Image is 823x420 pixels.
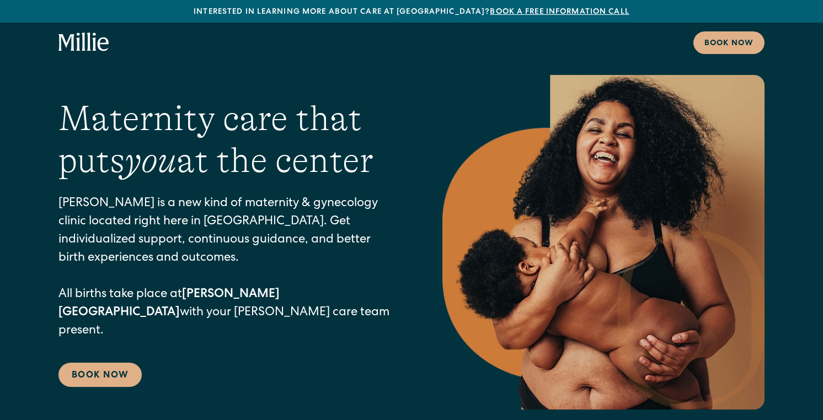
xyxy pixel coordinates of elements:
h1: Maternity care that puts at the center [58,98,398,182]
a: Book now [693,31,765,54]
a: Book a free information call [490,8,629,16]
a: home [58,33,109,52]
a: Book Now [58,363,142,387]
img: Smiling mother with her baby in arms, celebrating body positivity and the nurturing bond of postp... [442,75,765,410]
p: [PERSON_NAME] is a new kind of maternity & gynecology clinic located right here in [GEOGRAPHIC_DA... [58,195,398,341]
em: you [125,141,177,180]
div: Book now [704,38,753,50]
